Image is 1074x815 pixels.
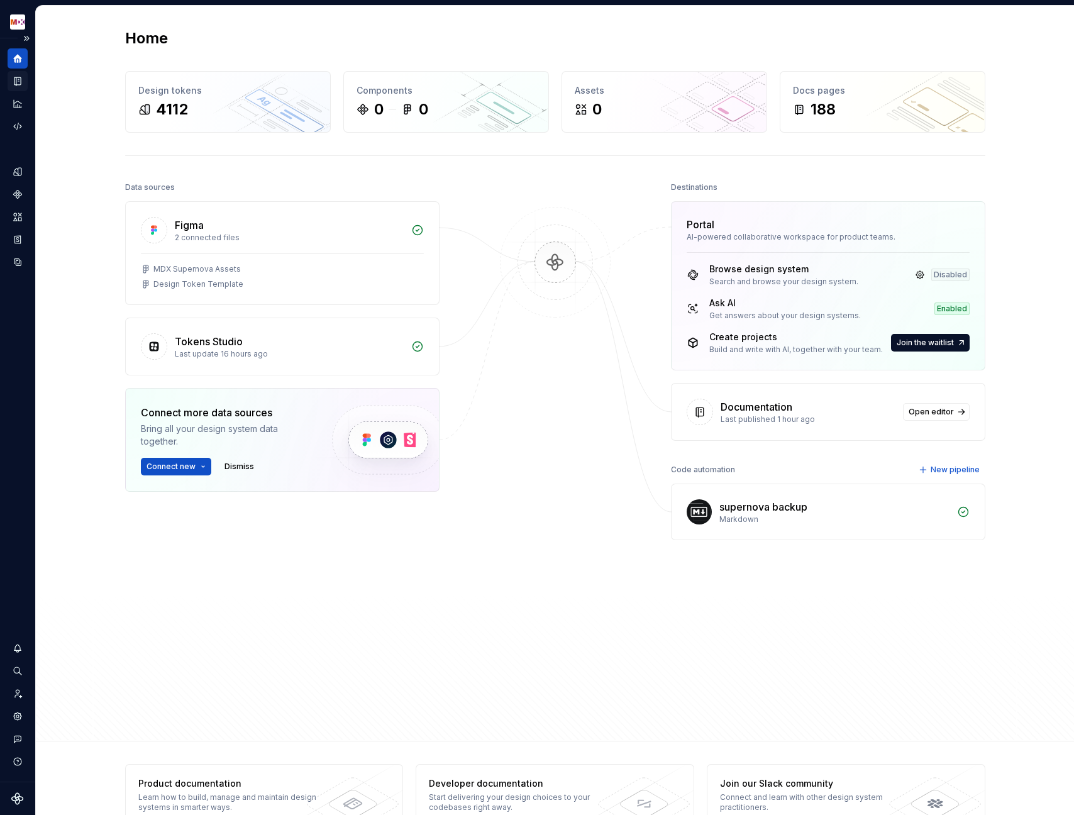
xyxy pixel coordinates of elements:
img: e41497f2-3305-4231-9db9-dd4d728291db.png [10,14,25,30]
div: supernova backup [719,499,807,514]
div: Create projects [709,331,883,343]
div: Search and browse your design system. [709,277,858,287]
div: Destinations [671,179,717,196]
button: Expand sidebar [18,30,35,47]
div: 0 [419,99,428,119]
div: Connect and learn with other design system practitioners. [720,792,903,812]
div: AI-powered collaborative workspace for product teams. [687,232,970,242]
button: Connect new [141,458,211,475]
div: Learn how to build, manage and maintain design systems in smarter ways. [138,792,321,812]
a: Settings [8,706,28,726]
div: 0 [374,99,384,119]
div: Product documentation [138,777,321,790]
span: Join the waitlist [897,338,954,348]
div: Browse design system [709,263,858,275]
div: Docs pages [793,84,972,97]
a: Design tokens [8,162,28,182]
a: Invite team [8,684,28,704]
h2: Home [125,28,168,48]
div: MDX Supernova Assets [153,264,241,274]
a: Design tokens4112 [125,71,331,133]
div: Get answers about your design systems. [709,311,861,321]
button: Join the waitlist [891,334,970,352]
a: Components [8,184,28,204]
div: Figma [175,218,204,233]
div: Join our Slack community [720,777,903,790]
div: Design Token Template [153,279,243,289]
div: Connect more data sources [141,405,311,420]
div: Last update 16 hours ago [175,349,404,359]
a: Assets [8,207,28,227]
div: Tokens Studio [175,334,243,349]
div: Ask AI [709,297,861,309]
a: Open editor [903,403,970,421]
span: Connect new [147,462,196,472]
a: Tokens StudioLast update 16 hours ago [125,318,440,375]
div: 2 connected files [175,233,404,243]
a: Documentation [8,71,28,91]
div: Data sources [125,179,175,196]
span: Dismiss [224,462,254,472]
a: Code automation [8,116,28,136]
div: Markdown [719,514,949,524]
div: Developer documentation [429,777,612,790]
svg: Supernova Logo [11,792,24,805]
button: Search ⌘K [8,661,28,681]
div: Portal [687,217,714,232]
div: Enabled [934,302,970,315]
a: Components00 [343,71,549,133]
div: Design tokens [138,84,318,97]
span: New pipeline [931,465,980,475]
div: Documentation [721,399,792,414]
div: Code automation [671,461,735,479]
button: Dismiss [219,458,260,475]
div: 0 [592,99,602,119]
div: Build and write with AI, together with your team. [709,345,883,355]
a: Analytics [8,94,28,114]
div: 4112 [156,99,188,119]
div: Components [357,84,536,97]
a: Data sources [8,252,28,272]
button: Contact support [8,729,28,749]
a: Home [8,48,28,69]
a: Figma2 connected filesMDX Supernova AssetsDesign Token Template [125,201,440,305]
a: Assets0 [562,71,767,133]
div: Assets [575,84,754,97]
span: Open editor [909,407,954,417]
button: Notifications [8,638,28,658]
div: Start delivering your design choices to your codebases right away. [429,792,612,812]
button: New pipeline [915,461,985,479]
div: Last published 1 hour ago [721,414,895,424]
div: Disabled [931,269,970,281]
a: Docs pages188 [780,71,985,133]
a: Storybook stories [8,230,28,250]
div: 188 [811,99,836,119]
div: Bring all your design system data together. [141,423,311,448]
